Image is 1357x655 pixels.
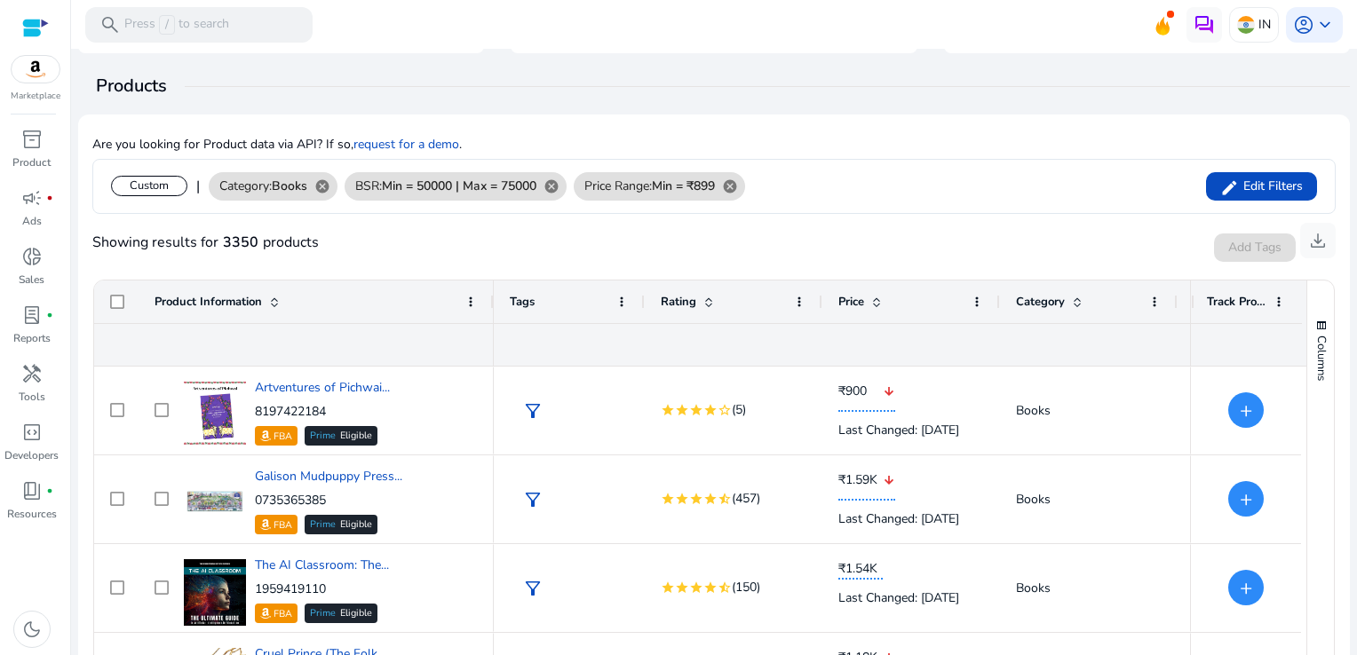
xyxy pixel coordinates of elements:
[159,15,175,35] span: /
[510,294,535,310] span: Tags
[703,492,718,506] mat-icon: star
[310,431,336,441] span: Prime
[92,135,462,154] p: Are you looking for Product data via API? If so, .
[310,609,336,619] span: Prime
[12,56,60,83] img: amazon.svg
[838,560,883,578] span: ₹1.54K
[718,580,732,595] mat-icon: star_half
[155,294,262,310] span: Product Information
[21,304,43,326] span: lab_profile
[675,580,689,595] mat-icon: star
[718,403,732,417] mat-icon: star_border
[1239,178,1303,195] span: Edit Filters
[99,14,121,36] span: search
[838,412,984,448] div: Last Changed: [DATE]
[255,468,402,485] span: Galison Mudpuppy Press...
[355,177,536,195] span: BSR:
[661,492,675,506] mat-icon: star
[1314,14,1336,36] span: keyboard_arrow_down
[96,75,1350,97] h4: Products
[19,272,44,288] p: Sales
[22,213,42,229] p: Ads
[7,506,57,522] p: Resources
[883,462,895,499] mat-icon: arrow_downward
[1300,223,1336,258] button: download
[1313,335,1329,381] span: Columns
[675,492,689,506] mat-icon: star
[218,232,263,253] b: 3350
[255,580,389,598] p: 1959419110
[219,177,307,195] span: Category:
[1220,174,1239,201] mat-icon: edit
[274,517,292,534] p: FBA
[274,428,292,446] p: FBA
[21,480,43,501] span: book_4
[718,492,732,506] mat-icon: star_half
[255,556,389,573] a: The AI Classroom: The...
[1307,230,1329,251] span: download
[255,379,390,396] a: Artventures of Pichwai...
[124,15,229,35] p: Press to search
[1016,294,1065,310] span: Category
[255,492,402,509] p: 0735365385
[274,605,292,623] p: FBA
[1206,172,1317,201] button: Edit Filters
[1237,16,1255,34] img: in.svg
[675,403,689,417] mat-icon: star
[1016,580,1051,596] span: Books
[838,383,883,400] span: ₹900
[661,580,675,595] mat-icon: star
[715,178,745,194] mat-icon: cancel
[652,178,715,194] b: Min = ₹899
[536,178,567,194] mat-icon: cancel
[305,604,377,623] div: Eligible
[21,363,43,384] span: handyman
[883,374,895,410] mat-icon: arrow_downward
[272,178,307,194] b: Books
[689,492,703,506] mat-icon: star
[111,176,187,196] div: Custom
[584,177,715,195] span: Price Range:
[1016,491,1051,508] span: Books
[522,400,544,422] span: filter_alt
[21,619,43,640] span: dark_mode
[310,520,336,530] span: Prime
[732,577,760,598] span: (150)
[92,232,319,253] div: Showing results for products
[1293,14,1314,36] span: account_circle
[12,154,51,170] p: Product
[21,246,43,267] span: donut_small
[1016,402,1051,419] span: Books
[196,176,200,197] div: |
[838,471,883,489] span: ₹1.59K
[703,403,718,417] mat-icon: star
[1228,481,1264,517] button: +
[353,136,459,153] a: request for a demo
[661,403,675,417] mat-icon: star
[838,501,984,537] div: Last Changed: [DATE]
[4,447,59,463] p: Developers
[21,187,43,209] span: campaign
[732,399,746,421] span: (5)
[19,389,45,405] p: Tools
[13,330,51,346] p: Reports
[21,422,43,443] span: code_blocks
[1258,9,1271,40] p: IN
[305,515,377,534] div: Eligible
[522,489,544,510] span: filter_alt
[46,487,53,494] span: fiber_manual_record
[11,90,60,103] p: Marketplace
[21,129,43,150] span: inventory_2
[689,403,703,417] mat-icon: star
[1228,570,1264,605] button: +
[1207,294,1266,310] span: Track Product
[46,312,53,319] span: fiber_manual_record
[689,580,703,595] mat-icon: star
[522,578,544,599] span: filter_alt
[732,488,760,509] span: (457)
[703,580,718,595] mat-icon: star
[838,294,864,310] span: Price
[46,194,53,201] span: fiber_manual_record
